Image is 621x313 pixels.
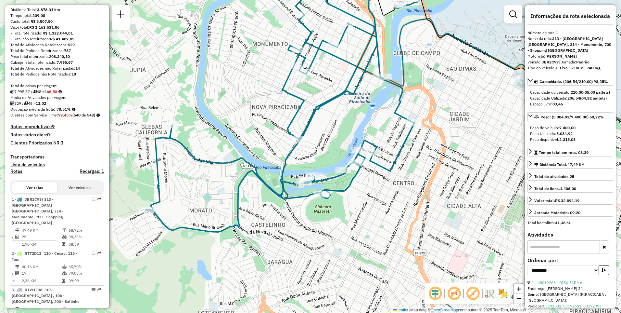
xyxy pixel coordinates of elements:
[97,197,101,201] em: Rota exportada
[12,241,15,248] td: =
[552,102,563,106] strong: 03,46
[527,286,613,292] div: Endereço: [PERSON_NAME] 24
[527,59,613,65] div: Veículo:
[530,89,611,95] div: Capacidade do veículo:
[68,306,101,312] td: 58,36%
[68,227,101,234] td: 68,72%
[37,7,60,12] strong: 3.878,31 km
[527,208,613,217] a: Jornada Motorista: 09:20
[10,132,104,138] h4: Rotas vários dias:
[21,306,62,312] td: 87,04 KM
[12,197,64,225] span: | 313 - [GEOGRAPHIC_DATA] [GEOGRAPHIC_DATA], 314 - Monumento, 700 - Shopping [GEOGRAPHIC_DATA]
[62,235,67,239] i: % de utilização da cubagem
[527,65,613,71] div: Tipo do veículo:
[12,234,15,240] td: /
[527,292,613,303] div: Bairro: [GEOGRAPHIC_DATA] (PIRACICABA / [GEOGRAPHIC_DATA])
[12,287,80,304] span: 3 -
[465,286,481,301] span: Exibir rótulo
[10,83,104,89] div: Total de caixas por viagem:
[527,232,613,238] h4: Atividades
[559,137,576,142] strong: 2.315,08
[527,112,613,121] a: Peso: (5.084,92/7.400,00) 68,72%
[47,132,50,138] strong: 0
[10,24,104,30] div: Valor total:
[527,30,613,36] div: Número da rota:
[10,169,22,174] a: Rotas
[15,228,19,232] i: Distância Total
[21,227,62,234] td: 47,49 KM
[527,256,613,264] label: Ordenar por:
[25,287,42,292] span: RTW1E96
[21,270,62,277] td: 17
[527,220,613,226] div: Total hectolitro:
[530,125,576,130] span: Peso do veículo:
[427,286,443,301] span: Ocultar deslocamento
[25,197,42,202] span: JBR2C99
[542,60,559,64] strong: JBR2C99
[62,307,67,311] i: % de utilização do peso
[44,89,57,94] strong: 166,58
[431,308,458,312] a: OpenStreetMap
[92,288,95,292] em: Opções
[68,42,75,47] strong: 529
[583,90,610,95] strong: (05,00 pallets)
[10,89,104,95] div: 7.995,67 / 48 =
[527,36,613,53] div: Nome da rota:
[15,265,19,269] i: Distância Total
[64,48,71,53] strong: 787
[560,186,576,191] strong: 1.406,00
[559,125,576,130] strong: 7.400,00
[52,124,55,129] strong: 9
[527,196,613,205] a: Valor total:R$ 32.894,19
[393,308,408,312] a: Leaflet
[534,198,579,204] div: Valor total:
[534,162,585,168] div: Distância Total:
[10,30,104,36] div: - Total roteirizado:
[12,197,64,225] span: 1 -
[10,124,104,129] h4: Rotas improdutivas:
[12,182,57,193] button: Ver rotas
[527,122,613,145] div: Peso: (5.084,92/7.400,00) 68,72%
[556,30,558,35] strong: 1
[556,65,601,70] strong: F. Fixa - 210Cx - 7400Kg
[10,7,104,13] div: Distância Total:
[527,36,611,53] strong: 313 - [GEOGRAPHIC_DATA] [GEOGRAPHIC_DATA], 314 - Monumento, 700 - Shopping [GEOGRAPHIC_DATA]
[530,137,611,143] div: Peso disponível:
[97,251,101,255] em: Rota exportada
[534,186,576,192] div: Total de itens:
[514,294,524,304] a: Zoom out
[10,13,104,19] div: Tempo total:
[12,251,77,262] span: | 110 - Cecap, 115 - Tupi
[57,107,71,112] strong: 78,51%
[539,79,608,84] span: Capacidade: (206,54/210,00) 98,35%
[21,278,62,284] td: 2,36 KM
[58,90,62,94] i: Meta Caixas/viagem: 214,30 Diferença: -47,72
[21,234,62,240] td: 25
[10,140,104,146] h4: Clientes Priorizados NR:
[68,278,101,284] td: 09:09
[10,71,104,77] div: Total de Pedidos não Roteirizados:
[15,307,19,311] i: Distância Total
[10,101,104,106] div: 529 / 48 =
[15,271,19,275] i: Total de Atividades
[543,304,602,308] a: 03191832, 03192632, 03192093
[527,303,613,309] div: Pedidos:
[567,96,580,101] strong: 206,54
[29,25,59,30] strong: R$ 1.163.531,86
[57,60,73,65] strong: 7.995,67
[498,288,508,299] img: Exibir/Ocultar setores
[68,270,101,277] td: 79,03%
[580,96,607,101] strong: (04,92 pallets)
[15,235,19,239] i: Total de Atividades
[24,102,28,105] i: Total de rotas
[36,101,46,106] strong: 11,02
[72,107,75,111] em: Média calculada utilizando a maior ocupação (%Peso ou %Cubagem) de cada rota da sessão. Rotas cro...
[527,160,613,169] a: Distância Total:47,49 KM
[527,172,613,181] a: Total de atividades:25
[10,42,104,48] div: Total de Atividades Roteirizadas:
[62,228,67,232] i: % de utilização do peso
[532,280,582,285] a: 1 - 48012266 - DISK FARMA
[570,174,574,179] strong: 25
[75,66,80,71] strong: 14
